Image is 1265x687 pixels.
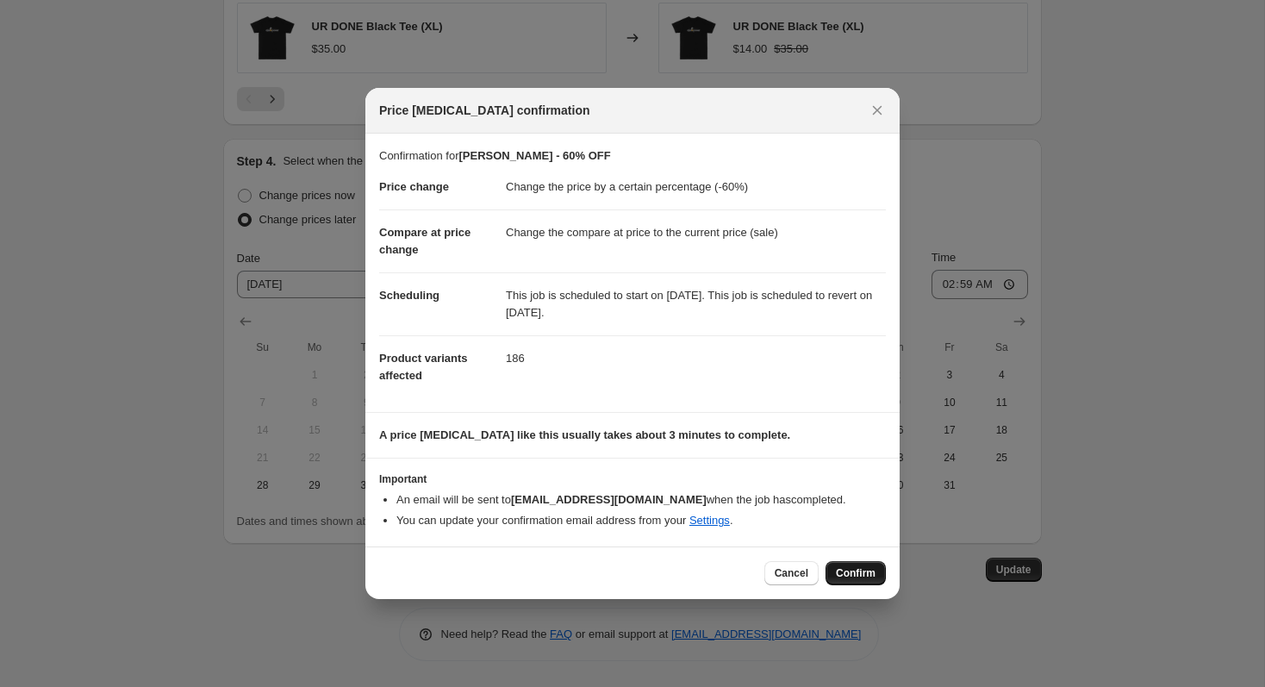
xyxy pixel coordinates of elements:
[506,272,886,335] dd: This job is scheduled to start on [DATE]. This job is scheduled to revert on [DATE].
[379,428,790,441] b: A price [MEDICAL_DATA] like this usually takes about 3 minutes to complete.
[458,149,610,162] b: [PERSON_NAME] - 60% OFF
[379,472,886,486] h3: Important
[506,165,886,209] dd: Change the price by a certain percentage (-60%)
[396,491,886,509] li: An email will be sent to when the job has completed .
[689,514,730,527] a: Settings
[379,352,468,382] span: Product variants affected
[379,147,886,165] p: Confirmation for
[379,226,470,256] span: Compare at price change
[511,493,707,506] b: [EMAIL_ADDRESS][DOMAIN_NAME]
[506,335,886,381] dd: 186
[764,561,819,585] button: Cancel
[506,209,886,255] dd: Change the compare at price to the current price (sale)
[396,512,886,529] li: You can update your confirmation email address from your .
[379,180,449,193] span: Price change
[826,561,886,585] button: Confirm
[836,566,876,580] span: Confirm
[379,289,439,302] span: Scheduling
[379,102,590,119] span: Price [MEDICAL_DATA] confirmation
[865,98,889,122] button: Close
[775,566,808,580] span: Cancel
